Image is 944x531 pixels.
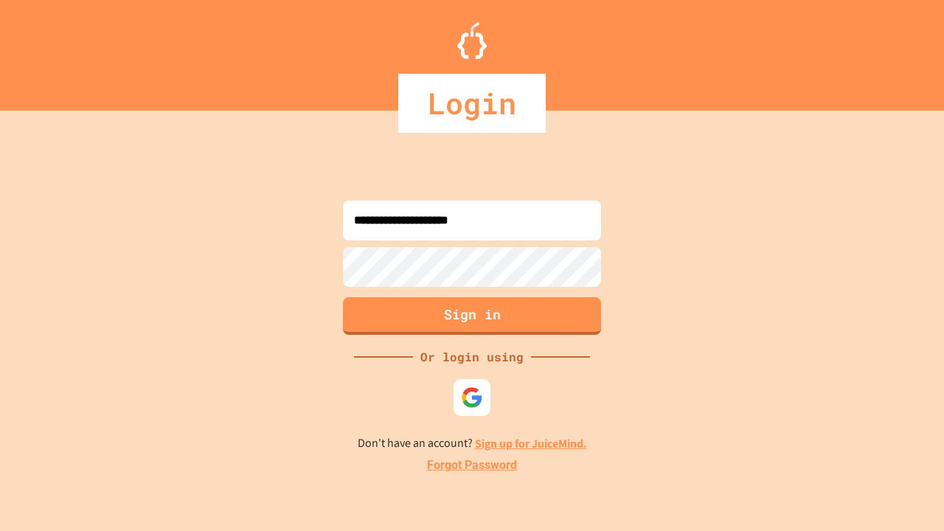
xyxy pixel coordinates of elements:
button: Sign in [343,297,601,335]
a: Forgot Password [427,457,517,474]
p: Don't have an account? [358,434,587,453]
a: Sign up for JuiceMind. [475,436,587,451]
img: Logo.svg [457,22,487,59]
div: Or login using [413,348,531,366]
div: Login [398,74,546,133]
img: google-icon.svg [461,386,483,409]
